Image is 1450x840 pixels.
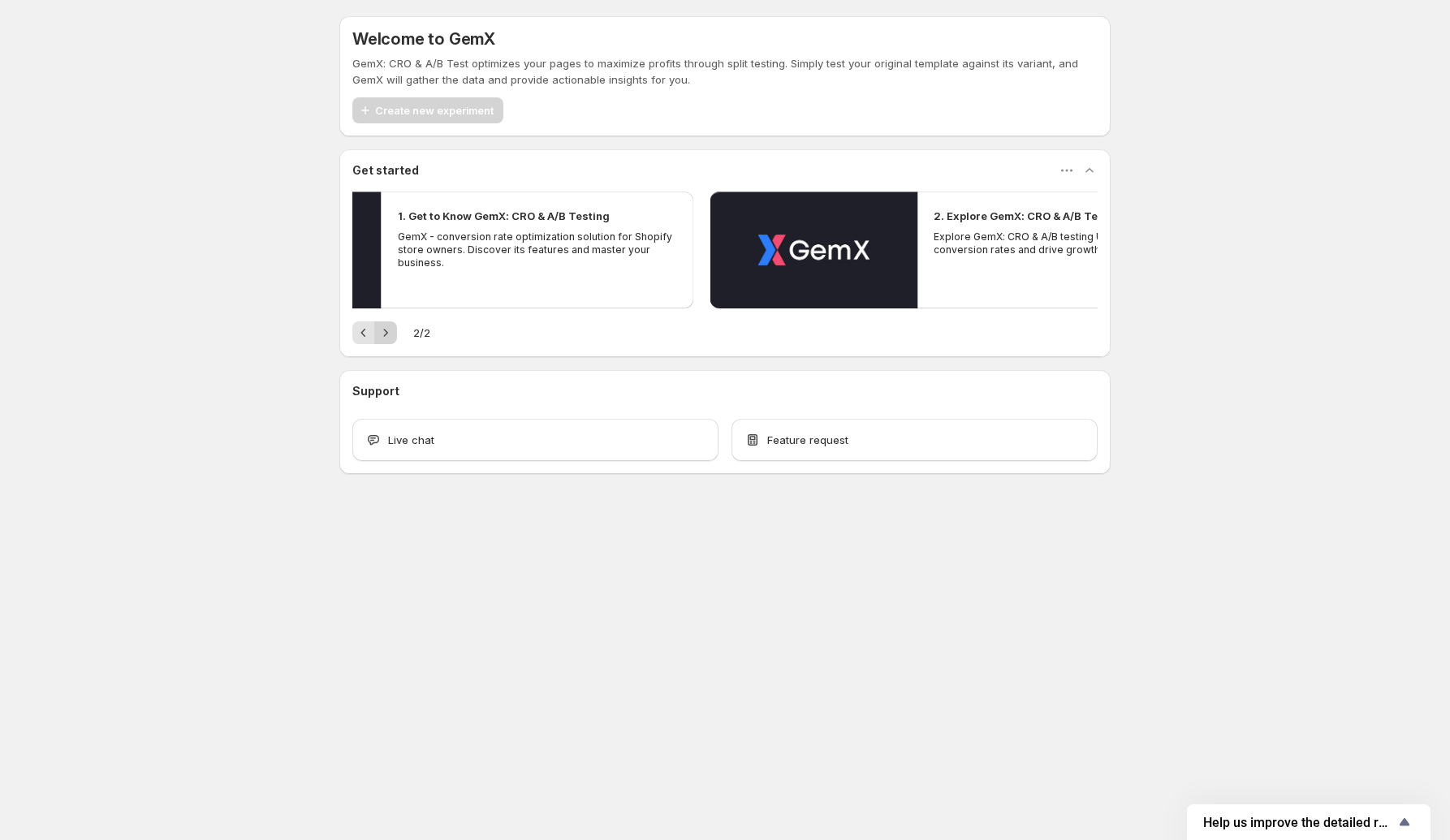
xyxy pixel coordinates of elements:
[398,230,677,269] p: GemX - conversion rate optimization solution for Shopify store owners. Discover its features and ...
[934,230,1213,256] p: Explore GemX: CRO & A/B testing Use Cases to boost conversion rates and drive growth.
[413,325,430,341] span: 2 / 2
[388,432,434,448] span: Live chat
[352,321,375,344] button: Previous
[1203,815,1395,830] span: Help us improve the detailed report for A/B campaigns
[352,162,419,179] h3: Get started
[352,55,1098,88] p: GemX: CRO & A/B Test optimizes your pages to maximize profits through split testing. Simply test ...
[1203,812,1414,832] button: Show survey - Help us improve the detailed report for A/B campaigns
[934,208,1185,224] h2: 2. Explore GemX: CRO & A/B Testing Use Cases
[352,321,397,344] nav: Pagination
[352,29,495,49] h5: Welcome to GemX
[710,192,917,308] button: Play video
[352,383,399,399] h3: Support
[767,432,848,448] span: Feature request
[398,208,610,224] h2: 1. Get to Know GemX: CRO & A/B Testing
